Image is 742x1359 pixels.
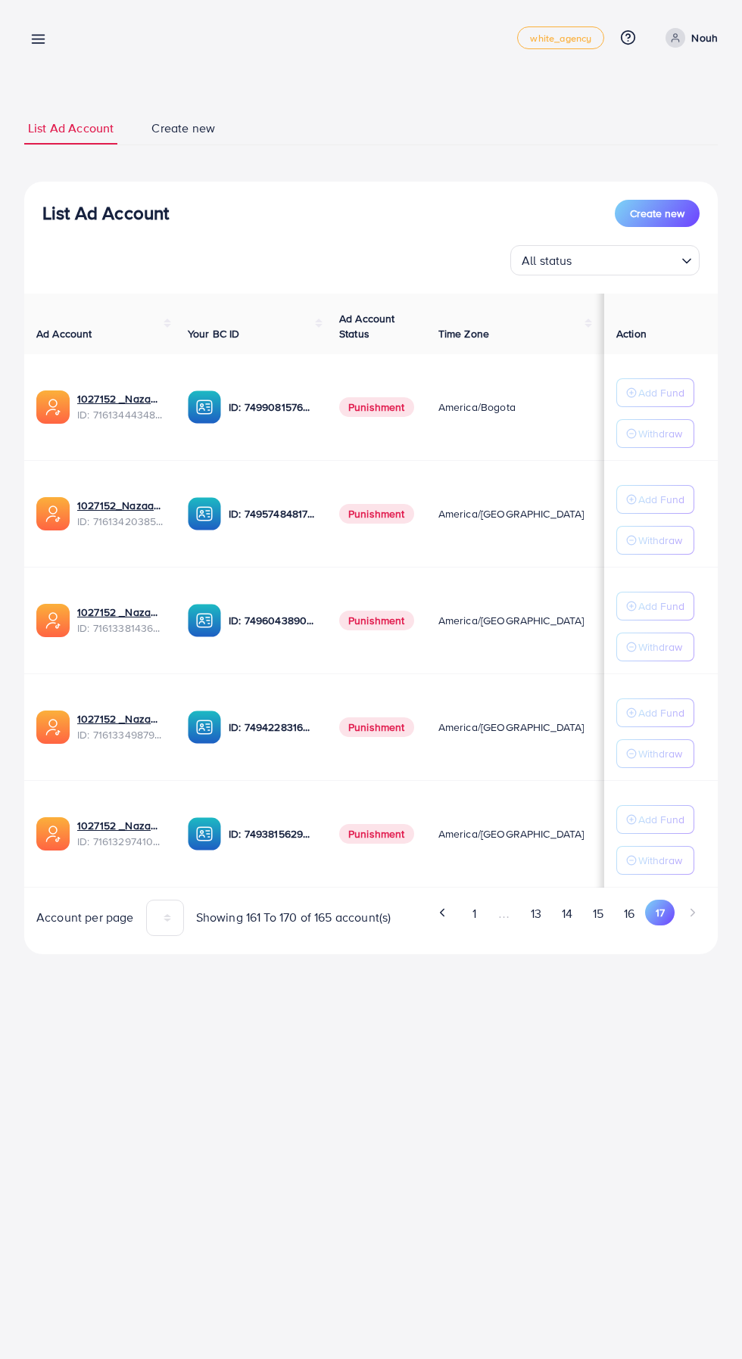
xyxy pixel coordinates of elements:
[438,400,516,415] span: America/Bogota
[616,378,694,407] button: Add Fund
[36,604,70,637] img: ic-ads-acc.e4c84228.svg
[188,390,221,424] img: ic-ba-acc.ded83a64.svg
[616,526,694,555] button: Withdraw
[638,745,682,763] p: Withdraw
[438,613,585,628] span: America/[GEOGRAPHIC_DATA]
[77,498,164,513] a: 1027152_Nazaagency_031
[638,851,682,869] p: Withdraw
[638,424,682,443] p: Withdraw
[530,33,591,43] span: white_agency
[645,900,675,925] button: Go to page 17
[616,805,694,834] button: Add Fund
[36,497,70,530] img: ic-ads-acc.e4c84228.svg
[519,250,575,272] span: All status
[77,605,164,620] a: 1027152 _Nazaagency_032
[616,485,694,514] button: Add Fund
[638,638,682,656] p: Withdraw
[229,611,315,630] p: ID: 7496043890580914193
[659,28,718,48] a: Nouh
[438,506,585,521] span: America/[GEOGRAPHIC_DATA]
[77,391,164,422] div: <span class='underline'>1027152 _Nazaagency_047</span></br>7161344434834063362
[339,717,414,737] span: Punishment
[196,909,391,926] span: Showing 161 To 170 of 165 account(s)
[188,326,240,341] span: Your BC ID
[188,817,221,851] img: ic-ba-acc.ded83a64.svg
[383,900,706,928] ul: Pagination
[36,326,92,341] span: Ad Account
[630,206,684,221] span: Create new
[691,29,718,47] p: Nouh
[430,900,457,925] button: Go to previous page
[615,200,700,227] button: Create new
[77,514,164,529] span: ID: 7161342038565322754
[36,817,70,851] img: ic-ads-acc.e4c84228.svg
[42,202,169,224] h3: List Ad Account
[638,597,684,615] p: Add Fund
[638,704,684,722] p: Add Fund
[438,826,585,841] span: America/[GEOGRAPHIC_DATA]
[339,611,414,630] span: Punishment
[638,531,682,549] p: Withdraw
[577,247,675,272] input: Search for option
[77,620,164,636] span: ID: 7161338143675858945
[77,711,164,742] div: <span class='underline'>1027152 _Nazaagency_041</span></br>7161334987910971394
[339,504,414,524] span: Punishment
[614,900,645,928] button: Go to page 16
[77,818,164,833] a: 1027152 _Nazaagency_020
[438,326,489,341] span: Time Zone
[339,824,414,844] span: Punishment
[638,490,684,508] p: Add Fund
[77,391,164,406] a: 1027152 _Nazaagency_047
[616,633,694,661] button: Withdraw
[77,407,164,422] span: ID: 7161344434834063362
[77,498,164,529] div: <span class='underline'>1027152_Nazaagency_031</span></br>7161342038565322754
[616,698,694,727] button: Add Fund
[616,326,647,341] span: Action
[438,720,585,735] span: America/[GEOGRAPHIC_DATA]
[339,311,395,341] span: Ad Account Status
[77,818,164,849] div: <span class='underline'>1027152 _Nazaagency_020</span></br>7161329741088243714
[36,711,70,744] img: ic-ads-acc.e4c84228.svg
[616,846,694,875] button: Withdraw
[229,825,315,843] p: ID: 7493815629208977425
[36,390,70,424] img: ic-ads-acc.e4c84228.svg
[616,739,694,768] button: Withdraw
[461,900,488,928] button: Go to page 1
[339,397,414,417] span: Punishment
[77,711,164,726] a: 1027152 _Nazaagency_041
[229,505,315,523] p: ID: 7495748481756266514
[229,718,315,736] p: ID: 7494228316518858759
[77,605,164,636] div: <span class='underline'>1027152 _Nazaagency_032</span></br>7161338143675858945
[77,834,164,849] span: ID: 7161329741088243714
[510,245,700,275] div: Search for option
[188,604,221,637] img: ic-ba-acc.ded83a64.svg
[638,384,684,402] p: Add Fund
[188,711,221,744] img: ic-ba-acc.ded83a64.svg
[638,810,684,829] p: Add Fund
[520,900,551,928] button: Go to page 13
[36,909,134,926] span: Account per page
[517,26,604,49] a: white_agency
[188,497,221,530] img: ic-ba-acc.ded83a64.svg
[678,1291,731,1348] iframe: Chat
[551,900,582,928] button: Go to page 14
[28,120,114,137] span: List Ad Account
[616,592,694,620] button: Add Fund
[229,398,315,416] p: ID: 7499081576404762641
[616,419,694,448] button: Withdraw
[77,727,164,742] span: ID: 7161334987910971394
[151,120,215,137] span: Create new
[583,900,614,928] button: Go to page 15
